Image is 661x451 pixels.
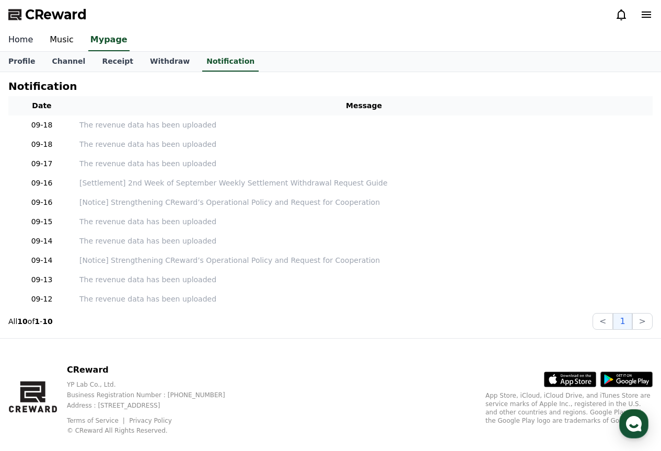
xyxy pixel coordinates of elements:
[13,294,71,305] p: 09-12
[27,347,45,355] span: Home
[13,236,71,247] p: 09-14
[67,401,242,410] p: Address : [STREET_ADDRESS]
[67,391,242,399] p: Business Registration Number : [PHONE_NUMBER]
[79,120,648,131] a: The revenue data has been uploaded
[17,317,27,326] strong: 10
[42,317,52,326] strong: 10
[79,197,648,208] a: [Notice] Strengthening CReward’s Operational Policy and Request for Cooperation
[13,274,71,285] p: 09-13
[88,29,130,51] a: Mypage
[13,139,71,150] p: 09-18
[87,348,118,356] span: Messages
[67,417,126,424] a: Terms of Service
[202,52,259,72] a: Notification
[79,274,648,285] a: The revenue data has been uploaded
[8,80,77,92] h4: Notification
[34,317,40,326] strong: 1
[129,417,172,424] a: Privacy Policy
[155,347,180,355] span: Settings
[593,313,613,330] button: <
[67,364,242,376] p: CReward
[25,6,87,23] span: CReward
[94,52,142,72] a: Receipt
[8,96,75,115] th: Date
[75,96,653,115] th: Message
[67,426,242,435] p: © CReward All Rights Reserved.
[13,178,71,189] p: 09-16
[13,216,71,227] p: 09-15
[79,255,648,266] a: [Notice] Strengthening CReward’s Operational Policy and Request for Cooperation
[13,120,71,131] p: 09-18
[41,29,82,51] a: Music
[79,216,648,227] a: The revenue data has been uploaded
[8,316,53,327] p: All of -
[67,380,242,389] p: YP Lab Co., Ltd.
[135,331,201,357] a: Settings
[13,197,71,208] p: 09-16
[79,178,648,189] a: [Settlement] 2nd Week of September Weekly Settlement Withdrawal Request Guide
[79,158,648,169] a: The revenue data has been uploaded
[79,139,648,150] a: The revenue data has been uploaded
[13,255,71,266] p: 09-14
[79,236,648,247] a: The revenue data has been uploaded
[43,52,94,72] a: Channel
[8,6,87,23] a: CReward
[613,313,632,330] button: 1
[3,331,69,357] a: Home
[79,294,648,305] a: The revenue data has been uploaded
[485,391,653,425] p: App Store, iCloud, iCloud Drive, and iTunes Store are service marks of Apple Inc., registered in ...
[69,331,135,357] a: Messages
[13,158,71,169] p: 09-17
[632,313,653,330] button: >
[142,52,198,72] a: Withdraw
